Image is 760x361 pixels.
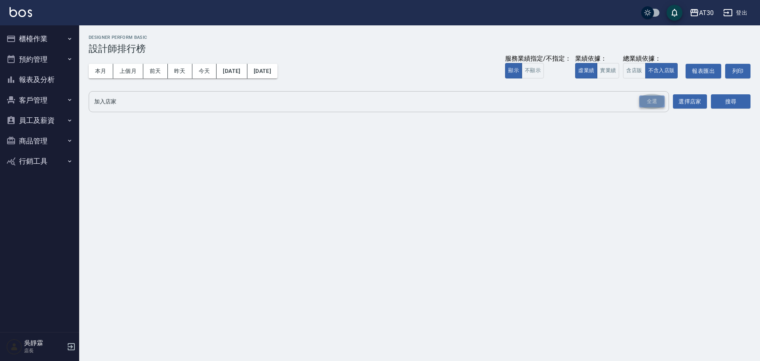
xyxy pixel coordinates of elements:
[3,69,76,90] button: 報表及分析
[92,95,654,109] input: 店家名稱
[89,43,750,54] h3: 設計師排行榜
[699,8,714,18] div: AT30
[686,64,721,78] button: 報表匯出
[575,55,619,63] div: 業績依據：
[24,347,65,354] p: 店長
[143,64,168,78] button: 前天
[623,55,682,63] div: 總業績依據：
[247,64,277,78] button: [DATE]
[89,64,113,78] button: 本月
[192,64,217,78] button: 今天
[3,90,76,111] button: 客戶管理
[168,64,192,78] button: 昨天
[505,55,571,63] div: 服務業績指定/不指定：
[667,5,682,21] button: save
[3,151,76,172] button: 行銷工具
[720,6,750,20] button: 登出
[3,110,76,131] button: 員工及薪資
[575,63,597,78] button: 虛業績
[24,339,65,347] h5: 吳靜霖
[505,63,522,78] button: 顯示
[3,49,76,70] button: 預約管理
[711,94,750,109] button: 搜尋
[638,94,666,109] button: Open
[725,64,750,78] button: 列印
[6,339,22,355] img: Person
[3,131,76,151] button: 商品管理
[9,7,32,17] img: Logo
[639,96,665,108] div: 全選
[113,64,143,78] button: 上個月
[623,63,645,78] button: 含店販
[89,35,750,40] h2: Designer Perform Basic
[686,5,717,21] button: AT30
[522,63,544,78] button: 不顯示
[597,63,619,78] button: 實業績
[217,64,247,78] button: [DATE]
[3,29,76,49] button: 櫃檯作業
[673,94,707,109] button: 選擇店家
[645,63,678,78] button: 不含入店販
